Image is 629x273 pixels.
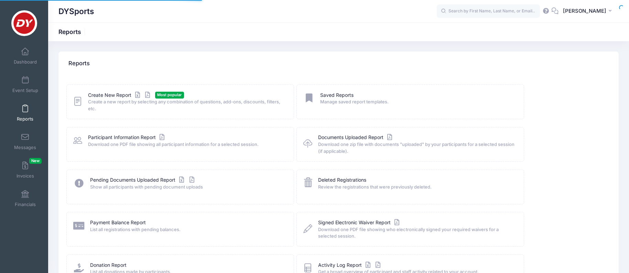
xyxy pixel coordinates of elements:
[88,92,152,99] a: Create New Report
[90,184,285,191] span: Show all participants with pending document uploads
[9,158,42,182] a: InvoicesNew
[14,59,37,65] span: Dashboard
[88,134,166,141] a: Participant Information Report
[558,3,619,19] button: [PERSON_NAME]
[88,99,285,112] span: Create a new report by selecting any combination of questions, add-ons, discounts, filters, etc.
[90,226,285,233] span: List all registrations with pending balances.
[9,101,42,125] a: Reports
[29,158,42,164] span: New
[318,184,515,191] span: Review the registrations that were previously deleted.
[320,99,515,105] span: Manage saved report templates.
[9,129,42,153] a: Messages
[318,226,515,240] span: Download one PDF file showing who electronically signed your required waivers for a selected sess...
[318,141,515,155] span: Download one zip file with documents "uploaded" by your participants for a selected session (if a...
[15,202,36,207] span: Financials
[155,92,184,98] span: Most popular
[320,92,354,99] a: Saved Reports
[318,219,401,226] a: Signed Electronic Waiver Report
[90,177,196,184] a: Pending Documents Uploaded Report
[17,116,33,122] span: Reports
[58,3,94,19] h1: DYSports
[88,141,285,148] span: Download one PDF file showing all participant information for a selected session.
[563,7,606,15] span: [PERSON_NAME]
[17,173,34,179] span: Invoices
[68,54,90,73] h4: Reports
[58,28,87,35] h1: Reports
[14,145,36,150] span: Messages
[9,44,42,68] a: Dashboard
[9,186,42,211] a: Financials
[318,262,382,269] a: Activity Log Report
[318,134,394,141] a: Documents Uploaded Report
[437,4,540,18] input: Search by First Name, Last Name, or Email...
[11,10,37,36] img: DYSports
[9,72,42,96] a: Event Setup
[90,262,127,269] a: Donation Report
[318,177,366,184] a: Deleted Registrations
[12,88,38,93] span: Event Setup
[90,219,146,226] a: Payment Balance Report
